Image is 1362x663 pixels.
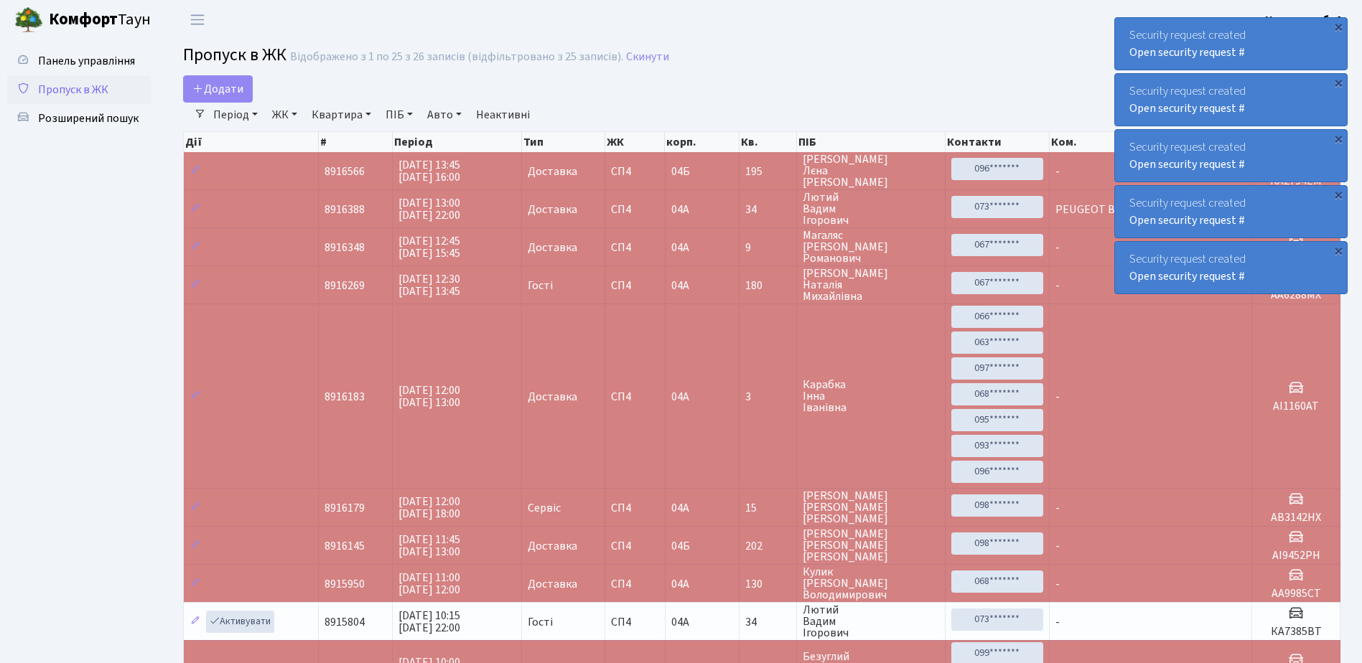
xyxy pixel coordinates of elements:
span: 8916269 [325,278,365,293]
span: 9 [745,242,790,253]
h5: АА9985СТ [1258,587,1334,601]
span: - [1055,164,1060,179]
a: Додати [183,75,253,103]
span: Лютий Вадим Ігорович [803,192,939,226]
a: Пропуск в ЖК [7,75,151,104]
span: Гості [528,616,553,628]
span: - [1055,389,1060,405]
div: × [1331,75,1345,90]
span: [DATE] 12:00 [DATE] 18:00 [398,494,460,522]
span: - [1055,500,1060,516]
span: СП4 [611,242,659,253]
span: [PERSON_NAME] [PERSON_NAME] [PERSON_NAME] [803,528,939,563]
span: 04А [671,576,689,592]
h5: АІ9452РН [1258,549,1334,563]
th: Дії [184,132,319,152]
span: 34 [745,616,790,628]
span: 130 [745,578,790,590]
span: 8915804 [325,614,365,630]
h5: АІ1160АТ [1258,400,1334,413]
span: 34 [745,204,790,215]
span: - [1055,240,1060,255]
span: 202 [745,540,790,552]
th: Кв. [740,132,796,152]
span: 04Б [671,164,690,179]
span: [PERSON_NAME] Лєна [PERSON_NAME] [803,154,939,188]
span: [DATE] 13:00 [DATE] 22:00 [398,195,460,223]
span: 04Б [671,538,690,554]
span: СП4 [611,540,659,552]
span: 04А [671,202,689,217]
th: # [319,132,392,152]
span: Пропуск в ЖК [183,42,286,67]
th: Ком. [1050,132,1253,152]
span: 180 [745,280,790,291]
span: СП4 [611,166,659,177]
span: 04А [671,278,689,293]
div: Security request created [1115,242,1347,293]
a: Скинути [626,50,669,64]
div: Security request created [1115,186,1347,238]
span: - [1055,538,1060,554]
span: 8916566 [325,164,365,179]
span: [DATE] 11:45 [DATE] 13:00 [398,532,460,560]
span: 3 [745,391,790,403]
span: Таун [49,8,151,32]
div: × [1331,187,1345,202]
a: Консьєрж б. 4. [1265,11,1345,29]
a: Open security request # [1129,156,1245,172]
h5: АВ3142НХ [1258,511,1334,525]
th: ПІБ [797,132,946,152]
span: 04А [671,614,689,630]
th: корп. [665,132,740,152]
div: Відображено з 1 по 25 з 26 записів (відфільтровано з 25 записів). [290,50,623,64]
span: Доставка [528,242,577,253]
span: 8916388 [325,202,365,217]
a: Open security request # [1129,268,1245,284]
b: Комфорт [49,8,118,31]
h5: КА7385ВТ [1258,625,1334,639]
div: Security request created [1115,74,1347,126]
div: × [1331,19,1345,34]
span: СП4 [611,280,659,291]
span: [DATE] 12:30 [DATE] 13:45 [398,271,460,299]
div: × [1331,243,1345,258]
span: Додати [192,81,243,97]
span: Доставка [528,166,577,177]
span: Доставка [528,578,577,590]
span: Доставка [528,540,577,552]
span: [DATE] 11:00 [DATE] 12:00 [398,570,460,598]
span: 8916179 [325,500,365,516]
span: [DATE] 12:00 [DATE] 13:00 [398,382,460,410]
span: - [1055,576,1060,592]
span: Пропуск в ЖК [38,82,108,98]
span: 04А [671,240,689,255]
th: Контакти [946,132,1050,152]
span: - [1055,614,1060,630]
div: Security request created [1115,130,1347,182]
div: Security request created [1115,18,1347,70]
span: 8916348 [325,240,365,255]
span: 04А [671,389,689,405]
span: 8916145 [325,538,365,554]
span: Лютий Вадим Ігорович [803,604,939,639]
a: Неактивні [470,103,536,127]
b: Консьєрж б. 4. [1265,12,1345,28]
span: 8916183 [325,389,365,405]
a: Панель управління [7,47,151,75]
span: СП4 [611,204,659,215]
a: Open security request # [1129,212,1245,228]
span: Карабка Інна Іванівна [803,379,939,413]
span: 15 [745,502,790,514]
img: logo.png [14,6,43,34]
span: Кулик [PERSON_NAME] Володимирович [803,566,939,601]
a: Open security request # [1129,44,1245,60]
span: [DATE] 12:45 [DATE] 15:45 [398,233,460,261]
span: СП4 [611,578,659,590]
a: Квартира [306,103,377,127]
a: Авто [421,103,467,127]
span: 8915950 [325,576,365,592]
span: Гості [528,280,553,291]
span: [PERSON_NAME] Наталія Михайлівна [803,268,939,302]
a: Активувати [206,611,274,633]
